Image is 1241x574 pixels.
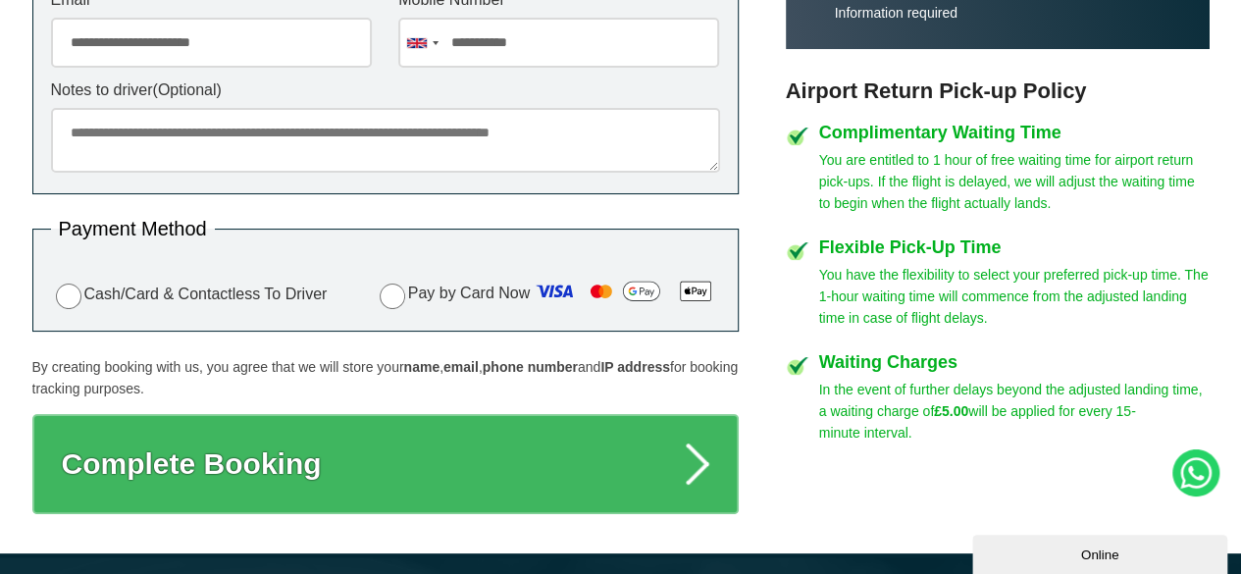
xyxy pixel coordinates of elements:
span: (Optional) [153,81,222,98]
label: Pay by Card Now [375,276,720,313]
label: Cash/Card & Contactless To Driver [51,281,328,309]
h4: Flexible Pick-Up Time [819,238,1210,256]
p: You have the flexibility to select your preferred pick-up time. The 1-hour waiting time will comm... [819,264,1210,329]
strong: name [403,359,440,375]
iframe: chat widget [972,531,1231,574]
input: Cash/Card & Contactless To Driver [56,284,81,309]
h4: Waiting Charges [819,353,1210,371]
input: Pay by Card Now [380,284,405,309]
button: Complete Booking [32,414,739,514]
strong: IP address [600,359,670,375]
strong: £5.00 [934,403,968,419]
h3: Airport Return Pick-up Policy [786,78,1210,104]
div: United Kingdom: +44 [399,19,444,67]
strong: phone number [483,359,578,375]
p: By creating booking with us, you agree that we will store your , , and for booking tracking purpo... [32,356,739,399]
h4: Complimentary Waiting Time [819,124,1210,141]
p: Information required [835,4,1190,22]
p: In the event of further delays beyond the adjusted landing time, a waiting charge of will be appl... [819,379,1210,444]
strong: email [443,359,479,375]
legend: Payment Method [51,219,215,238]
p: You are entitled to 1 hour of free waiting time for airport return pick-ups. If the flight is del... [819,149,1210,214]
label: Notes to driver [51,82,720,98]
